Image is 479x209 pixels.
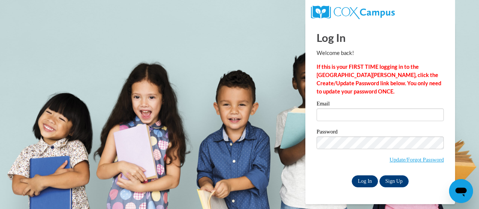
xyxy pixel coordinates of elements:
[317,129,444,136] label: Password
[317,64,441,95] strong: If this is your FIRST TIME logging in to the [GEOGRAPHIC_DATA][PERSON_NAME], click the Create/Upd...
[317,49,444,57] p: Welcome back!
[379,175,409,187] a: Sign Up
[317,30,444,45] h1: Log In
[352,175,378,187] input: Log In
[311,6,395,19] img: COX Campus
[317,101,444,108] label: Email
[449,179,473,203] iframe: Button to launch messaging window
[390,157,444,163] a: Update/Forgot Password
